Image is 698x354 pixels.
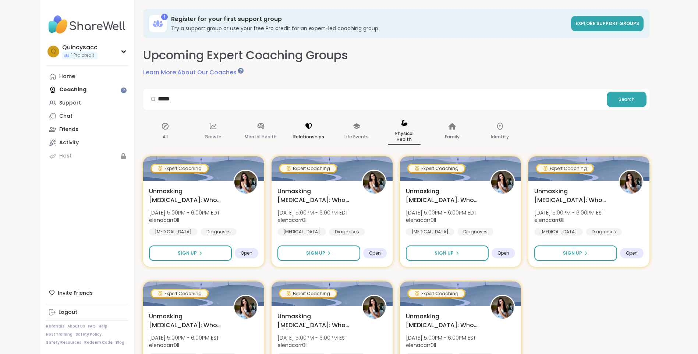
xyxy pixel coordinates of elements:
[534,187,610,205] span: Unmasking [MEDICAL_DATA]: Who Am I After A Diagnosis?
[277,216,308,224] b: elenacarr0ll
[238,68,244,74] iframe: Spotlight
[575,20,639,26] span: Explore support groups
[59,113,72,120] div: Chat
[619,96,635,103] span: Search
[46,324,64,329] a: Referrals
[46,96,128,110] a: Support
[46,123,128,136] a: Friends
[491,296,514,319] img: elenacarr0ll
[406,312,482,330] span: Unmasking [MEDICAL_DATA]: Who Am I After A Diagnosis?
[497,250,509,256] span: Open
[534,245,617,261] button: Sign Up
[171,25,567,32] h3: Try a support group or use your free Pro credit for an expert-led coaching group.
[277,187,354,205] span: Unmasking [MEDICAL_DATA]: Who Am I After A Diagnosis?
[116,340,124,345] a: Blog
[280,165,336,172] div: Expert Coaching
[607,92,646,107] button: Search
[571,16,644,31] a: Explore support groups
[344,132,369,141] p: Life Events
[149,209,220,216] span: [DATE] 5:00PM - 6:00PM EDT
[408,290,464,297] div: Expert Coaching
[406,187,482,205] span: Unmasking [MEDICAL_DATA]: Who Am I After A Diagnosis?
[59,152,72,160] div: Host
[143,47,348,64] h2: Upcoming Expert Coaching Groups
[149,334,219,341] span: [DATE] 5:00PM - 6:00PM EST
[46,70,128,83] a: Home
[537,165,593,172] div: Expert Coaching
[406,228,454,236] div: [MEDICAL_DATA]
[46,12,128,38] img: ShareWell Nav Logo
[171,15,567,23] h3: Register for your first support group
[46,286,128,300] div: Invite Friends
[586,228,622,236] div: Diagnoses
[245,132,277,141] p: Mental Health
[71,52,94,59] span: 1 Pro credit
[75,332,102,337] a: Safety Policy
[620,171,642,194] img: elenacarr0ll
[149,312,225,330] span: Unmasking [MEDICAL_DATA]: Who Am I After A Diagnosis?
[46,306,128,319] a: Logout
[163,132,168,141] p: All
[161,14,168,20] div: 1
[121,87,127,93] iframe: Spotlight
[363,296,386,319] img: elenacarr0ll
[277,209,348,216] span: [DATE] 5:00PM - 6:00PM EDT
[46,110,128,123] a: Chat
[59,73,75,80] div: Home
[59,126,78,133] div: Friends
[369,250,381,256] span: Open
[46,332,72,337] a: Host Training
[59,99,81,107] div: Support
[277,312,354,330] span: Unmasking [MEDICAL_DATA]: Who Am I After A Diagnosis?
[205,132,222,141] p: Growth
[277,245,360,261] button: Sign Up
[534,228,583,236] div: [MEDICAL_DATA]
[563,250,582,256] span: Sign Up
[406,245,489,261] button: Sign Up
[62,43,98,52] div: Quincysacc
[241,250,252,256] span: Open
[406,341,436,349] b: elenacarr0ll
[388,129,421,145] p: Physical Health
[46,136,128,149] a: Activity
[149,245,232,261] button: Sign Up
[534,209,604,216] span: [DATE] 5:00PM - 6:00PM EST
[84,340,113,345] a: Redeem Code
[280,290,336,297] div: Expert Coaching
[149,228,198,236] div: [MEDICAL_DATA]
[329,228,365,236] div: Diagnoses
[408,165,464,172] div: Expert Coaching
[88,324,96,329] a: FAQ
[178,250,197,256] span: Sign Up
[149,216,179,224] b: elenacarr0ll
[149,341,179,349] b: elenacarr0ll
[534,216,564,224] b: elenacarr0ll
[152,290,208,297] div: Expert Coaching
[234,296,257,319] img: elenacarr0ll
[234,171,257,194] img: elenacarr0ll
[277,334,347,341] span: [DATE] 5:00PM - 6:00PM EST
[59,139,79,146] div: Activity
[306,250,325,256] span: Sign Up
[143,68,242,77] a: Learn More About Our Coaches
[363,171,386,194] img: elenacarr0ll
[152,165,208,172] div: Expert Coaching
[277,341,308,349] b: elenacarr0ll
[406,216,436,224] b: elenacarr0ll
[59,309,77,316] div: Logout
[201,228,237,236] div: Diagnoses
[406,334,476,341] span: [DATE] 5:00PM - 6:00PM EST
[626,250,638,256] span: Open
[293,132,324,141] p: Relationships
[46,149,128,163] a: Host
[46,340,81,345] a: Safety Resources
[67,324,85,329] a: About Us
[149,187,225,205] span: Unmasking [MEDICAL_DATA]: Who Am I After A Diagnosis?
[491,171,514,194] img: elenacarr0ll
[406,209,476,216] span: [DATE] 5:00PM - 6:00PM EDT
[491,132,509,141] p: Identity
[51,47,56,56] span: Q
[435,250,454,256] span: Sign Up
[277,228,326,236] div: [MEDICAL_DATA]
[445,132,460,141] p: Family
